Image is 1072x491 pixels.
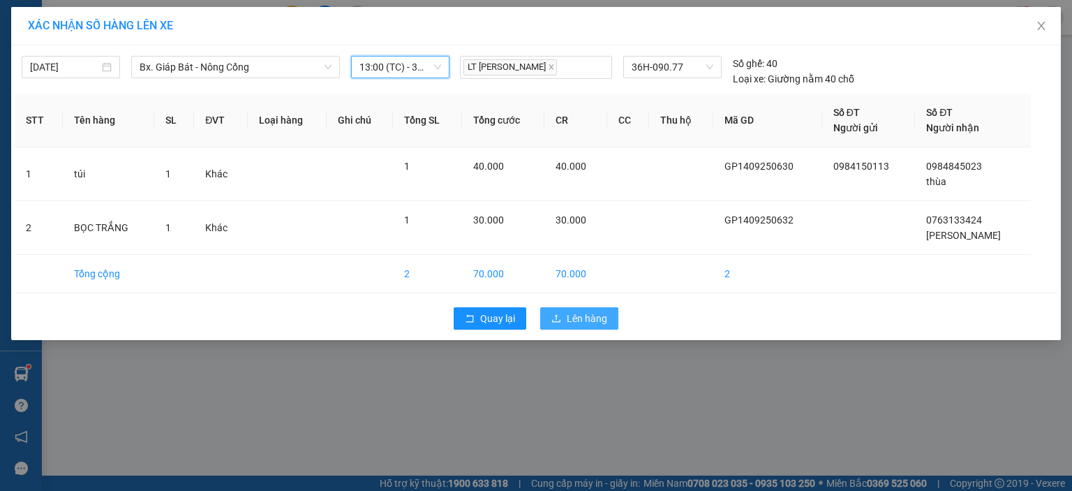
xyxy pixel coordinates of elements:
[649,94,713,147] th: Thu hộ
[165,222,171,233] span: 1
[404,161,410,172] span: 1
[36,59,111,89] span: SĐT XE 0941 255 766
[556,214,586,226] span: 30.000
[393,94,462,147] th: Tổng SL
[194,94,247,147] th: ĐVT
[567,311,607,326] span: Lên hàng
[324,63,332,71] span: down
[551,314,561,325] span: upload
[7,48,28,97] img: logo
[194,147,247,201] td: Khác
[733,71,766,87] span: Loại xe:
[544,255,608,293] td: 70.000
[15,94,63,147] th: STT
[30,59,99,75] input: 14/09/2025
[733,56,764,71] span: Số ghế:
[713,255,822,293] td: 2
[713,94,822,147] th: Mã GD
[833,122,878,133] span: Người gửi
[1022,7,1061,46] button: Close
[119,72,202,87] span: GP1409250632
[63,201,154,255] td: BỌC TRẮNG
[465,314,475,325] span: rollback
[359,57,441,78] span: 13:00 (TC) - 36H-090.77
[63,255,154,293] td: Tổng cộng
[28,19,173,32] span: XÁC NHẬN SỐ HÀNG LÊN XE
[454,307,526,330] button: rollbackQuay lại
[15,201,63,255] td: 2
[473,214,504,226] span: 30.000
[462,94,544,147] th: Tổng cước
[926,214,982,226] span: 0763133424
[36,92,112,122] strong: PHIẾU BIÊN NHẬN
[1036,20,1047,31] span: close
[480,311,515,326] span: Quay lại
[63,94,154,147] th: Tên hàng
[462,255,544,293] td: 70.000
[463,59,557,75] span: LT [PERSON_NAME]
[833,161,889,172] span: 0984150113
[154,94,194,147] th: SL
[926,122,979,133] span: Người nhận
[733,56,777,71] div: 40
[926,161,982,172] span: 0984845023
[393,255,462,293] td: 2
[724,214,794,226] span: GP1409250632
[548,64,555,71] span: close
[926,107,953,118] span: Số ĐT
[473,161,504,172] span: 40.000
[248,94,327,147] th: Loại hàng
[165,168,171,179] span: 1
[926,176,946,187] span: thùa
[632,57,713,78] span: 36H-090.77
[540,307,618,330] button: uploadLên hàng
[140,57,332,78] span: Bx. Giáp Bát - Nông Cống
[404,214,410,226] span: 1
[544,94,608,147] th: CR
[724,161,794,172] span: GP1409250630
[607,94,649,147] th: CC
[833,107,860,118] span: Số ĐT
[15,147,63,201] td: 1
[194,201,247,255] td: Khác
[327,94,393,147] th: Ghi chú
[63,147,154,201] td: túi
[733,71,854,87] div: Giường nằm 40 chỗ
[556,161,586,172] span: 40.000
[30,11,118,57] strong: CHUYỂN PHÁT NHANH ĐÔNG LÝ
[926,230,1001,241] span: [PERSON_NAME]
